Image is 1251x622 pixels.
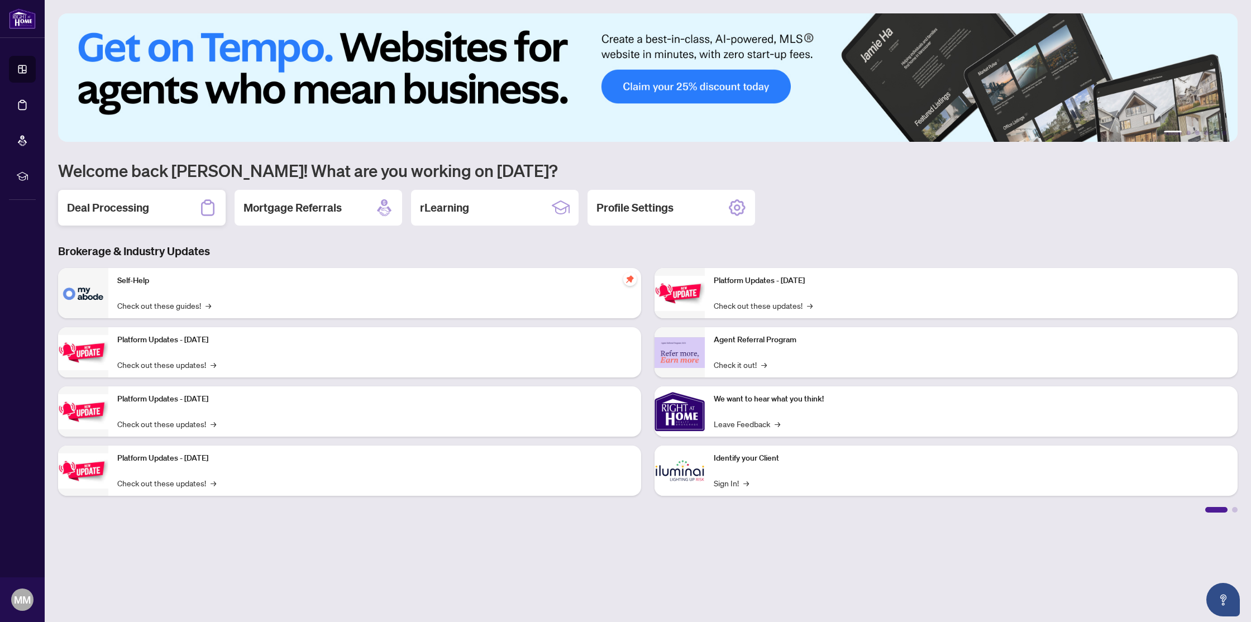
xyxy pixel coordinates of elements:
p: Self-Help [117,275,632,287]
span: → [775,418,780,430]
span: → [743,477,749,489]
h3: Brokerage & Industry Updates [58,243,1238,259]
img: Slide 0 [58,13,1238,142]
button: Open asap [1206,583,1240,616]
p: Platform Updates - [DATE] [117,334,632,346]
img: Platform Updates - June 23, 2025 [655,276,705,311]
img: Platform Updates - September 16, 2025 [58,335,108,370]
span: → [206,299,211,312]
h2: Deal Processing [67,200,149,216]
p: Platform Updates - [DATE] [117,452,632,465]
a: Check out these updates!→ [714,299,813,312]
a: Check out these guides!→ [117,299,211,312]
span: pushpin [623,272,637,286]
a: Check out these updates!→ [117,477,216,489]
img: Identify your Client [655,446,705,496]
button: 4 [1204,131,1209,135]
img: Agent Referral Program [655,337,705,368]
span: → [211,418,216,430]
button: 2 [1186,131,1191,135]
p: Identify your Client [714,452,1229,465]
a: Check out these updates!→ [117,418,216,430]
img: Platform Updates - July 21, 2025 [58,394,108,429]
h2: Profile Settings [596,200,674,216]
h2: Mortgage Referrals [243,200,342,216]
button: 5 [1213,131,1217,135]
p: Platform Updates - [DATE] [117,393,632,405]
img: Self-Help [58,268,108,318]
a: Sign In!→ [714,477,749,489]
button: 1 [1164,131,1182,135]
a: Check out these updates!→ [117,358,216,371]
img: Platform Updates - July 8, 2025 [58,453,108,489]
p: Agent Referral Program [714,334,1229,346]
span: MM [14,592,31,607]
h1: Welcome back [PERSON_NAME]! What are you working on [DATE]? [58,160,1238,181]
h2: rLearning [420,200,469,216]
span: → [211,358,216,371]
img: We want to hear what you think! [655,386,705,437]
span: → [761,358,767,371]
span: → [807,299,813,312]
a: Check it out!→ [714,358,767,371]
button: 3 [1195,131,1200,135]
p: Platform Updates - [DATE] [714,275,1229,287]
img: logo [9,8,36,29]
button: 6 [1222,131,1226,135]
a: Leave Feedback→ [714,418,780,430]
p: We want to hear what you think! [714,393,1229,405]
span: → [211,477,216,489]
